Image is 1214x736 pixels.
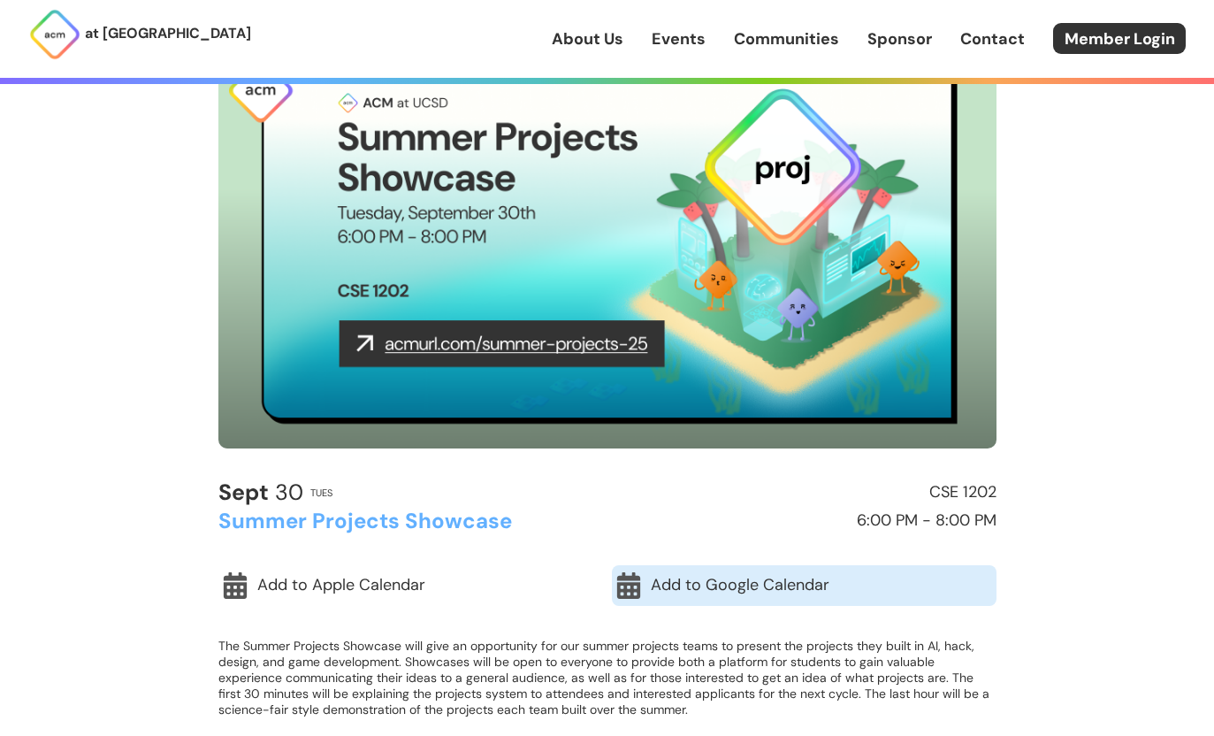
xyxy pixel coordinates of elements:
h2: CSE 1202 [615,484,996,502]
a: Contact [960,27,1025,50]
a: Events [652,27,706,50]
h2: 30 [218,480,303,505]
a: Member Login [1053,23,1186,54]
a: Add to Google Calendar [612,565,996,606]
a: Sponsor [867,27,932,50]
h2: Tues [310,487,332,498]
a: Communities [734,27,839,50]
a: About Us [552,27,623,50]
img: Event Cover Photo [218,11,996,448]
h2: Summer Projects Showcase [218,510,599,533]
p: The Summer Projects Showcase will give an opportunity for our summer projects teams to present th... [218,638,996,717]
a: Add to Apple Calendar [218,565,603,606]
p: at [GEOGRAPHIC_DATA] [85,22,251,45]
a: at [GEOGRAPHIC_DATA] [28,8,251,61]
h2: 6:00 PM - 8:00 PM [615,512,996,530]
img: ACM Logo [28,8,81,61]
b: Sept [218,478,269,507]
